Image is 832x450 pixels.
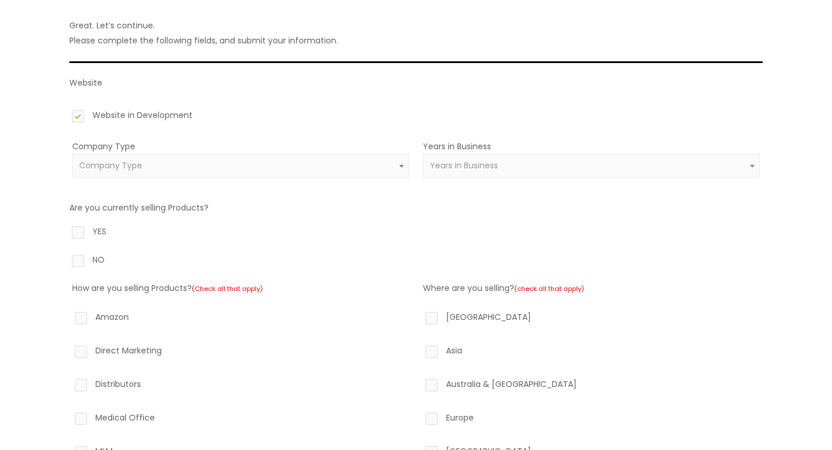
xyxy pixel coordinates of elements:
label: NO [69,252,763,272]
label: Are you currently selling Products? [69,202,209,213]
label: Distributors [72,377,409,396]
label: Company Type [72,141,135,152]
label: Website in Development [69,108,763,127]
label: Where are you selling? [423,282,584,294]
label: [GEOGRAPHIC_DATA] [423,309,760,329]
label: Asia [423,343,760,363]
label: Australia & [GEOGRAPHIC_DATA] [423,377,760,396]
label: Years in Business [423,141,491,152]
label: Website [69,77,102,88]
label: Europe [423,410,760,430]
label: Amazon [72,309,409,329]
span: Company Type [79,160,142,171]
span: Years in Business [430,160,498,171]
small: (Check all that apply) [192,284,263,293]
small: (check all that apply) [514,284,584,293]
label: YES [69,224,763,244]
label: Medical Office [72,410,409,430]
label: Direct Marketing [72,343,409,363]
label: How are you selling Products? [72,282,263,294]
p: Great. Let’s continue. Please complete the following fields, and submit your information. [69,18,763,48]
